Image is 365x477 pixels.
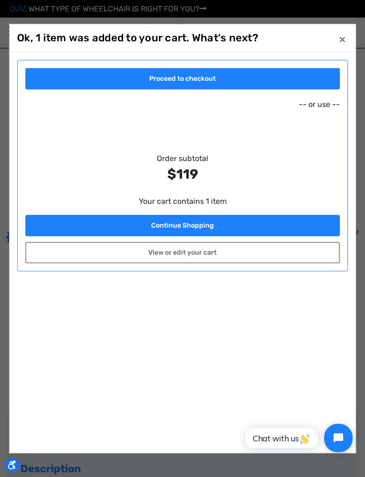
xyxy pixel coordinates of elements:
[25,242,340,264] a: View or edit your cart
[25,215,340,237] a: Continue Shopping
[25,68,340,90] a: Proceed to checkout
[25,153,340,185] div: Order subtotal
[235,416,361,460] iframe: Tidio Chat
[25,165,340,185] strong: $119
[339,32,346,47] span: ×
[25,196,340,208] p: Your cart contains 1 item
[25,99,340,111] p: -- or use --
[17,32,258,44] h1: Ok, 1 item was added to your cart. What's next?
